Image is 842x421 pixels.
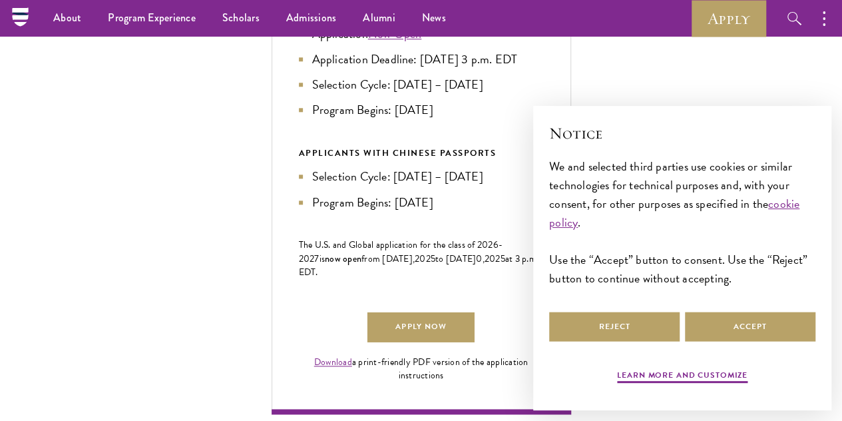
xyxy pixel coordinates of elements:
span: 5 [431,252,435,266]
a: cookie policy [549,195,799,231]
a: Download [314,355,352,369]
span: 202 [415,252,431,266]
li: Program Begins: [DATE] [299,193,544,212]
h2: Notice [549,122,815,145]
span: at 3 p.m. EDT. [299,252,539,279]
span: from [DATE], [361,252,415,266]
span: -202 [299,238,503,266]
li: Application Deadline: [DATE] 3 p.m. EDT [299,50,544,69]
span: , [483,252,485,266]
span: is [319,252,325,266]
span: 0 [476,252,482,266]
div: APPLICANTS WITH CHINESE PASSPORTS [299,146,544,161]
span: The U.S. and Global application for the class of 202 [299,238,493,252]
span: to [DATE] [435,252,476,266]
a: Apply Now [367,312,474,342]
button: Reject [549,312,680,342]
span: 6 [493,238,499,252]
span: now open [325,252,361,265]
span: 202 [485,252,501,266]
span: 5 [501,252,505,266]
button: Accept [685,312,815,342]
li: Selection Cycle: [DATE] – [DATE] [299,167,544,186]
div: We and selected third parties use cookies or similar technologies for technical purposes and, wit... [549,157,815,288]
div: a print-friendly PDF version of the application instructions [299,356,544,382]
button: Learn more and customize [617,369,747,385]
li: Program Begins: [DATE] [299,101,544,119]
li: Selection Cycle: [DATE] – [DATE] [299,75,544,94]
span: 7 [314,252,319,266]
